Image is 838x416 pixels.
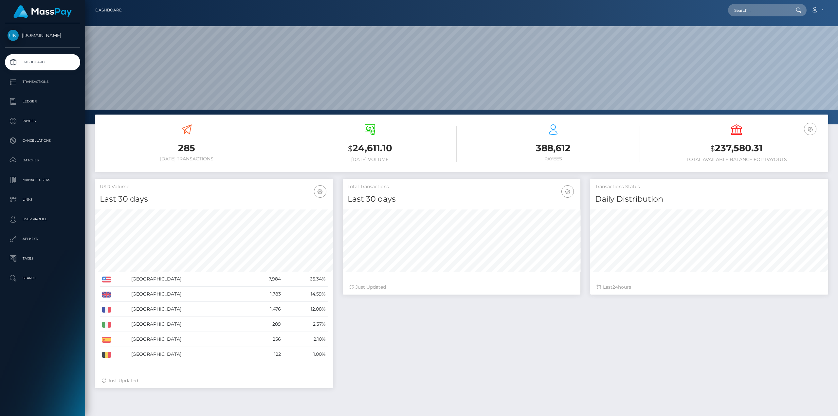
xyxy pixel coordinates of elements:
[8,77,78,87] p: Transactions
[5,133,80,149] a: Cancellations
[650,142,823,155] h3: 237,580.31
[612,284,618,290] span: 24
[102,322,111,328] img: IT.png
[100,142,273,154] h3: 285
[650,157,823,162] h6: Total Available Balance for Payouts
[247,287,283,302] td: 1,783
[5,270,80,286] a: Search
[102,352,111,358] img: BE.png
[283,317,328,332] td: 2.37%
[5,93,80,110] a: Ledger
[129,332,247,347] td: [GEOGRAPHIC_DATA]
[348,184,576,190] h5: Total Transactions
[5,250,80,267] a: Taxes
[247,272,283,287] td: 7,984
[8,273,78,283] p: Search
[95,3,122,17] a: Dashboard
[5,231,80,247] a: API Keys
[8,254,78,263] p: Taxes
[8,155,78,165] p: Batches
[8,57,78,67] p: Dashboard
[129,347,247,362] td: [GEOGRAPHIC_DATA]
[466,156,640,162] h6: Payees
[102,337,111,343] img: ES.png
[129,272,247,287] td: [GEOGRAPHIC_DATA]
[597,284,822,291] div: Last hours
[283,142,457,155] h3: 24,611.10
[283,272,328,287] td: 65.34%
[5,152,80,169] a: Batches
[5,54,80,70] a: Dashboard
[247,332,283,347] td: 256
[5,113,80,129] a: Payees
[100,184,328,190] h5: USD Volume
[349,284,574,291] div: Just Updated
[247,347,283,362] td: 122
[13,5,72,18] img: MassPay Logo
[5,191,80,208] a: Links
[728,4,790,16] input: Search...
[466,142,640,154] h3: 388,612
[348,193,576,205] h4: Last 30 days
[283,332,328,347] td: 2.10%
[247,302,283,317] td: 1,476
[8,116,78,126] p: Payees
[100,193,328,205] h4: Last 30 days
[5,74,80,90] a: Transactions
[129,287,247,302] td: [GEOGRAPHIC_DATA]
[8,234,78,244] p: API Keys
[5,211,80,227] a: User Profile
[710,144,715,153] small: $
[595,193,823,205] h4: Daily Distribution
[8,136,78,146] p: Cancellations
[348,144,353,153] small: $
[8,214,78,224] p: User Profile
[8,195,78,205] p: Links
[283,302,328,317] td: 12.08%
[595,184,823,190] h5: Transactions Status
[129,317,247,332] td: [GEOGRAPHIC_DATA]
[102,277,111,282] img: US.png
[8,30,19,41] img: Unlockt.me
[8,175,78,185] p: Manage Users
[283,347,328,362] td: 1.00%
[100,156,273,162] h6: [DATE] Transactions
[8,97,78,106] p: Ledger
[102,307,111,313] img: FR.png
[283,287,328,302] td: 14.59%
[5,172,80,188] a: Manage Users
[102,292,111,298] img: GB.png
[101,377,326,384] div: Just Updated
[247,317,283,332] td: 289
[283,157,457,162] h6: [DATE] Volume
[129,302,247,317] td: [GEOGRAPHIC_DATA]
[5,32,80,38] span: [DOMAIN_NAME]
